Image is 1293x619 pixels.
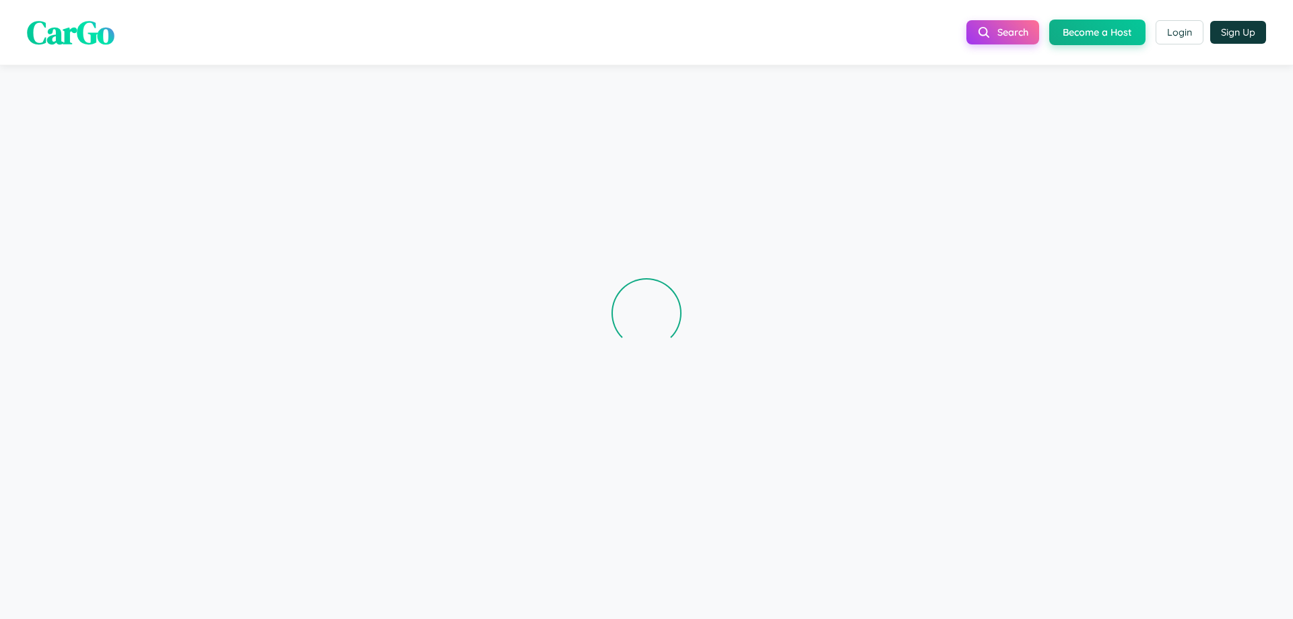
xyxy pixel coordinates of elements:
[966,20,1039,44] button: Search
[1156,20,1203,44] button: Login
[27,10,114,55] span: CarGo
[1210,21,1266,44] button: Sign Up
[997,26,1028,38] span: Search
[1049,20,1146,45] button: Become a Host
